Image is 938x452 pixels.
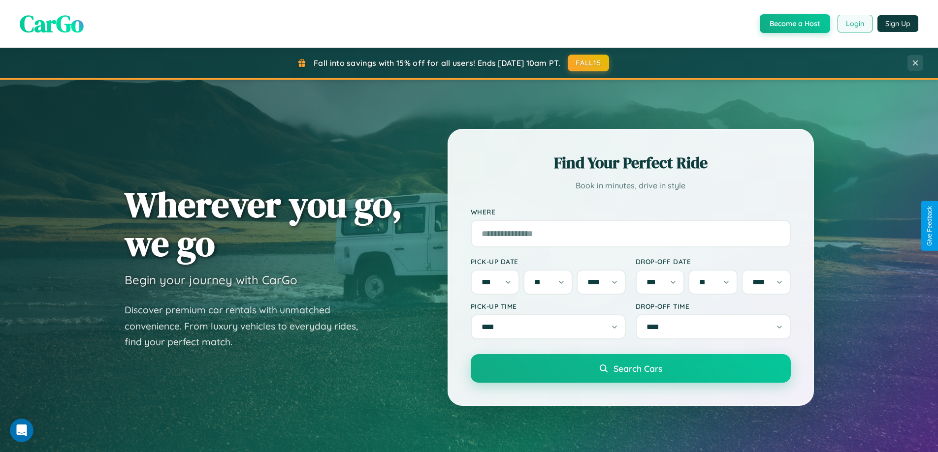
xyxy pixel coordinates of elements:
label: Pick-up Time [471,302,626,310]
div: Give Feedback [926,206,933,246]
button: Search Cars [471,354,791,383]
button: FALL15 [568,55,609,71]
button: Login [838,15,873,32]
span: Search Cars [614,363,662,374]
iframe: Intercom live chat [10,419,33,442]
p: Book in minutes, drive in style [471,179,791,193]
span: CarGo [20,7,84,40]
button: Sign Up [877,15,918,32]
button: Become a Host [760,14,830,33]
h1: Wherever you go, we go [125,185,402,263]
span: Fall into savings with 15% off for all users! Ends [DATE] 10am PT. [314,58,560,68]
label: Pick-up Date [471,257,626,266]
label: Drop-off Date [636,257,791,266]
h2: Find Your Perfect Ride [471,152,791,174]
label: Where [471,208,791,216]
h3: Begin your journey with CarGo [125,272,297,287]
label: Drop-off Time [636,302,791,310]
p: Discover premium car rentals with unmatched convenience. From luxury vehicles to everyday rides, ... [125,302,371,350]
